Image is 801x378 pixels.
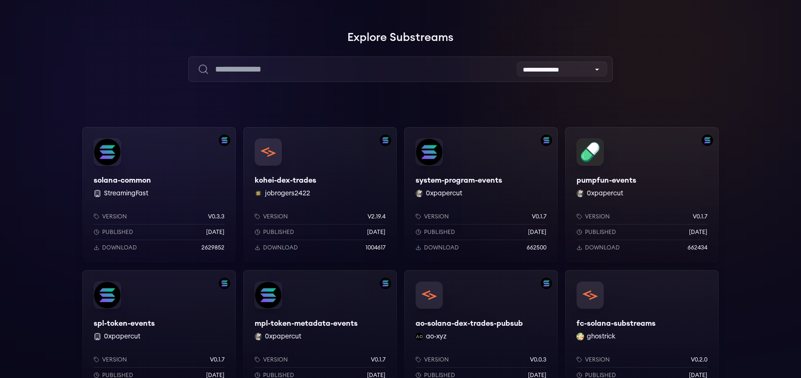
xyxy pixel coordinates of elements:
img: Filter by solana network [380,278,391,289]
a: Filter by solana networkkohei-dex-tradeskohei-dex-tradesjobrogers2422 jobrogers2422Versionv2.19.4... [243,127,397,263]
button: 0xpapercut [426,189,462,198]
p: Download [263,244,298,251]
p: 662434 [688,244,707,251]
p: Version [102,213,127,220]
p: [DATE] [367,228,385,236]
p: Version [102,356,127,363]
p: Version [263,356,288,363]
p: 1004617 [366,244,385,251]
p: Version [585,356,610,363]
p: v0.1.7 [532,213,546,220]
p: Version [424,213,449,220]
a: Filter by solana networkpumpfun-eventspumpfun-events0xpapercut 0xpapercutVersionv0.1.7Published[D... [565,127,719,263]
h1: Explore Substreams [82,28,719,47]
p: v0.2.0 [691,356,707,363]
button: jobrogers2422 [265,189,310,198]
p: 662500 [527,244,546,251]
a: Filter by solana networksolana-commonsolana-common StreamingFastVersionv0.3.3Published[DATE]Downl... [82,127,236,263]
button: StreamingFast [104,189,148,198]
p: [DATE] [689,228,707,236]
p: Published [585,228,616,236]
p: v0.1.7 [693,213,707,220]
a: Filter by solana networksystem-program-eventssystem-program-events0xpapercut 0xpapercutVersionv0.... [404,127,558,263]
p: Version [424,356,449,363]
img: Filter by solana network [380,135,391,146]
p: Published [424,228,455,236]
p: v0.1.7 [371,356,385,363]
p: Version [263,213,288,220]
button: 0xpapercut [265,332,301,341]
img: Filter by solana network [219,135,230,146]
p: v0.3.3 [208,213,224,220]
p: [DATE] [528,228,546,236]
button: 0xpapercut [104,332,140,341]
p: Download [585,244,620,251]
p: Download [424,244,459,251]
img: Filter by solana network [219,278,230,289]
p: v2.19.4 [368,213,385,220]
button: 0xpapercut [587,189,623,198]
p: Published [263,228,294,236]
p: v0.1.7 [210,356,224,363]
img: Filter by solana network [541,135,552,146]
p: Version [585,213,610,220]
p: Published [102,228,133,236]
p: Download [102,244,137,251]
p: 2629852 [201,244,224,251]
button: ao-xyz [426,332,447,341]
img: Filter by solana network [702,135,713,146]
p: [DATE] [206,228,224,236]
button: ghostrick [587,332,616,341]
img: Filter by solana network [541,278,552,289]
p: v0.0.3 [530,356,546,363]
